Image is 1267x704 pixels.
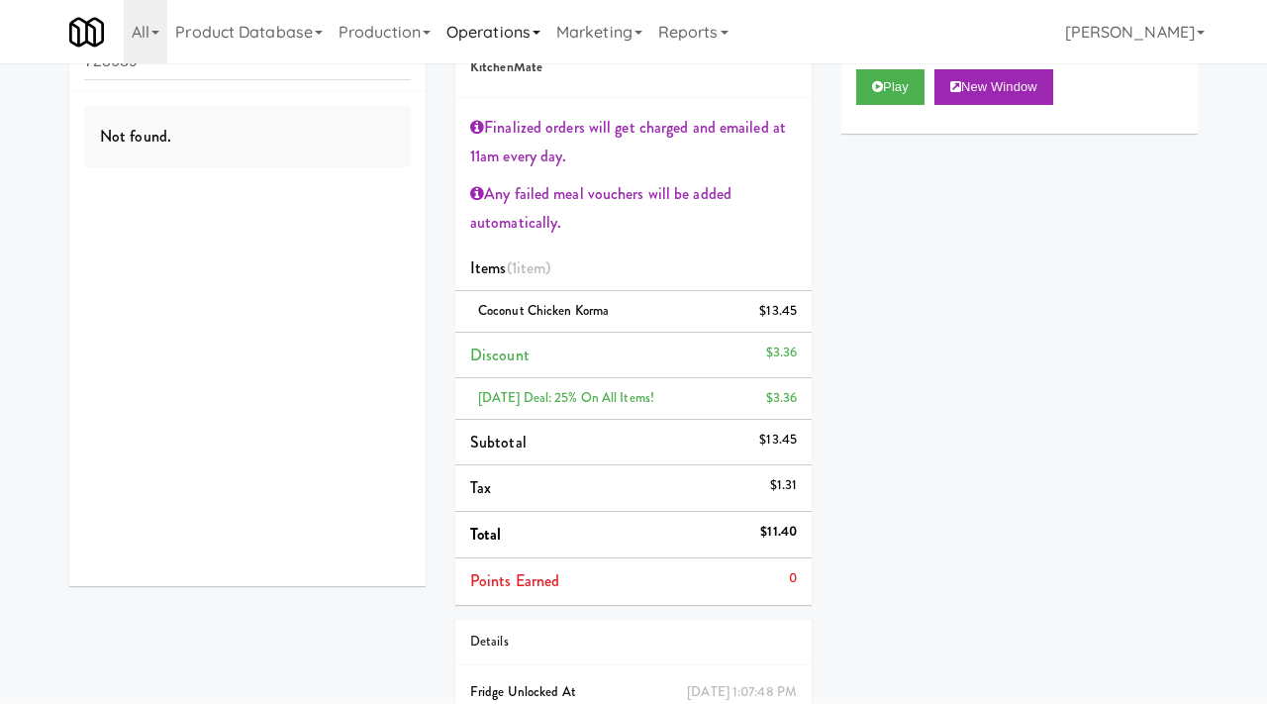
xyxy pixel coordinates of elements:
div: $13.45 [759,299,797,324]
h5: KitchenMate [470,60,797,75]
div: Any failed meal vouchers will be added automatically. [470,179,797,238]
button: New Window [934,69,1053,105]
span: Discount [470,344,530,366]
div: $11.40 [760,520,797,545]
div: 0 [789,566,797,591]
ng-pluralize: item [517,256,545,279]
span: Not found. [100,125,171,148]
span: Coconut Chicken Korma [478,301,609,320]
span: Points Earned [470,569,559,592]
div: $3.36 [766,341,798,365]
span: Total [470,523,502,546]
div: $3.36 [766,386,798,411]
span: (1 ) [507,256,551,279]
img: Micromart [69,15,104,50]
span: Items [470,256,550,279]
div: Finalized orders will get charged and emailed at 11am every day. [470,113,797,171]
span: Subtotal [470,431,527,453]
span: [DATE] Deal: 25% on all items! [478,388,654,407]
span: Tax [470,476,491,499]
div: $13.45 [759,428,797,453]
div: $1.31 [770,473,798,498]
div: Details [470,630,797,654]
button: Play [856,69,925,105]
